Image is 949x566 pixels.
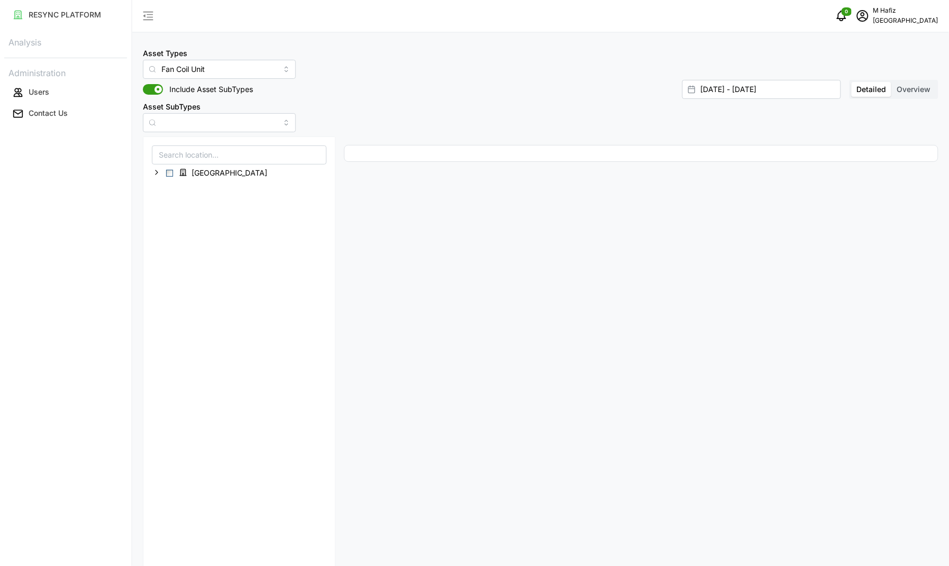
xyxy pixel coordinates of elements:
[897,85,931,94] span: Overview
[852,5,873,26] button: schedule
[143,48,187,59] label: Asset Types
[29,108,68,118] p: Contact Us
[4,103,127,124] a: Contact Us
[192,168,267,178] span: [GEOGRAPHIC_DATA]
[4,4,127,25] a: RESYNC PLATFORM
[4,5,127,24] button: RESYNC PLATFORM
[29,87,49,97] p: Users
[166,170,173,177] span: Select Office Tower
[4,82,127,103] a: Users
[4,34,127,49] p: Analysis
[175,166,275,179] span: Office Tower
[873,16,938,26] p: [GEOGRAPHIC_DATA]
[845,8,848,15] span: 0
[163,84,253,95] span: Include Asset SubTypes
[143,101,201,113] label: Asset SubTypes
[4,83,127,102] button: Users
[873,6,938,16] p: M Hafiz
[857,85,887,94] span: Detailed
[152,145,327,165] input: Search location...
[831,5,852,26] button: notifications
[4,65,127,80] p: Administration
[4,104,127,123] button: Contact Us
[29,10,101,20] p: RESYNC PLATFORM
